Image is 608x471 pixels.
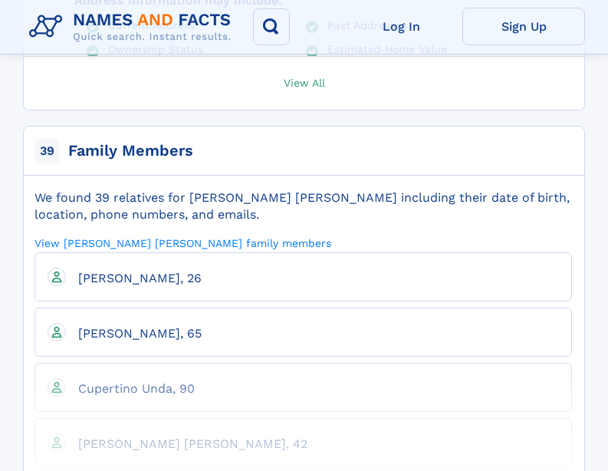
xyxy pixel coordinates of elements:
img: search-icon [260,15,284,39]
a: Estimated Home Value [327,42,447,54]
div: Family Members [68,140,193,162]
img: Logo Names and Facts [23,6,244,48]
a: [PERSON_NAME] [PERSON_NAME], 42 [66,436,307,450]
span: [PERSON_NAME] [PERSON_NAME], 42 [78,436,307,451]
span: 39 [35,139,59,163]
span: [PERSON_NAME], 65 [78,326,202,341]
span: Cupertino Unda, 90 [78,381,195,396]
a: View [PERSON_NAME] [PERSON_NAME] family members [35,235,331,250]
a: View All [16,57,592,110]
div: We found 39 relatives for [PERSON_NAME] [PERSON_NAME] including their date of birth, location, ph... [35,189,572,223]
button: Search Button [253,8,290,45]
span: View All [284,75,325,89]
a: Log In [340,8,462,45]
a: Cupertino Unda, 90 [66,380,195,395]
span: [PERSON_NAME], 26 [78,271,202,285]
a: [PERSON_NAME], 26 [66,270,202,285]
a: [PERSON_NAME], 65 [66,325,202,340]
a: Ownership Status [108,42,203,54]
a: Sign Up [462,8,585,45]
